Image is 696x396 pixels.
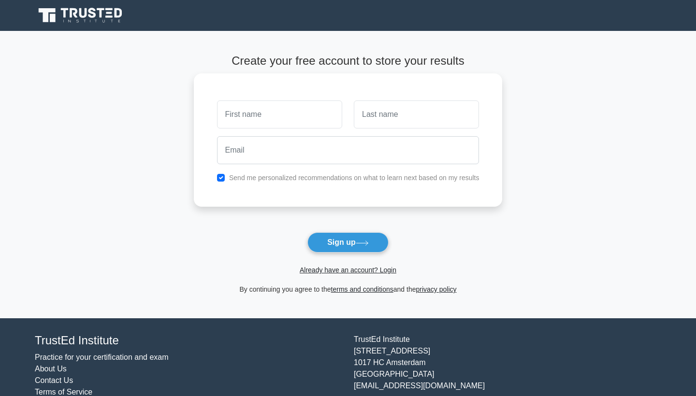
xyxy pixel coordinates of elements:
button: Sign up [307,232,389,253]
a: privacy policy [416,285,457,293]
h4: Create your free account to store your results [194,54,503,68]
a: Contact Us [35,376,73,384]
div: By continuing you agree to the and the [188,283,508,295]
a: About Us [35,365,67,373]
input: Email [217,136,479,164]
input: Last name [354,100,479,128]
a: terms and conditions [331,285,393,293]
input: First name [217,100,342,128]
a: Terms of Service [35,388,92,396]
a: Already have an account? Login [300,266,396,274]
a: Practice for your certification and exam [35,353,169,361]
label: Send me personalized recommendations on what to learn next based on my results [229,174,479,182]
h4: TrustEd Institute [35,334,342,348]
